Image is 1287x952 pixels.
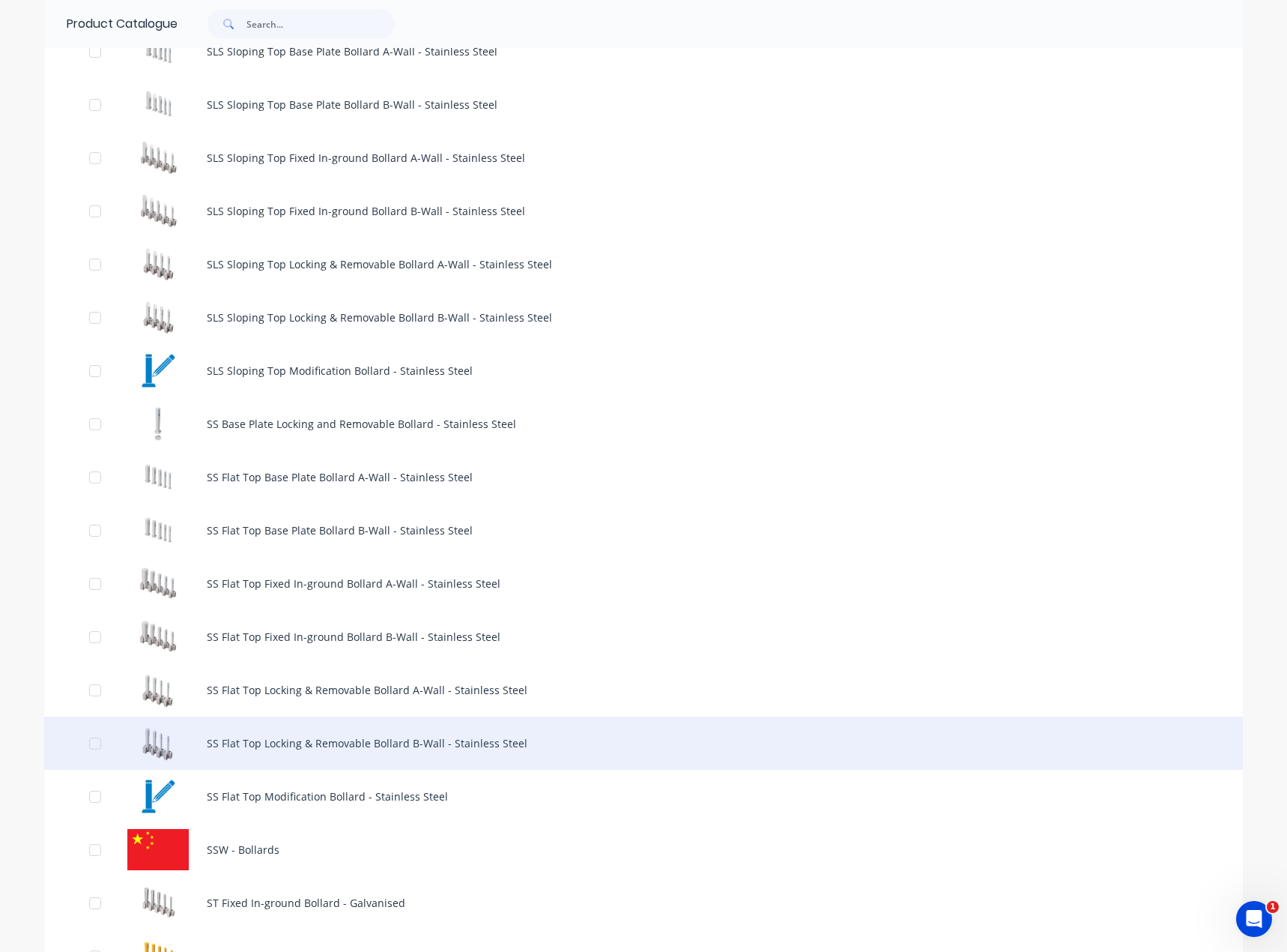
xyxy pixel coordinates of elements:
div: SLS Sloping Top Locking & Removable Bollard B-Wall - Stainless SteelSLS Sloping Top Locking & Rem... [44,291,1243,344]
div: SS Flat Top Locking & Removable Bollard B-Wall - Stainless SteelSS Flat Top Locking & Removable B... [44,717,1243,770]
div: SLS Sloping Top Fixed In-ground Bollard B-Wall - Stainless SteelSLS Sloping Top Fixed In-ground B... [44,184,1243,238]
div: SLS Sloping Top Modification Bollard - Stainless SteelSLS Sloping Top Modification Bollard - Stai... [44,344,1243,397]
div: SS Flat Top Base Plate Bollard B-Wall - Stainless SteelSS Flat Top Base Plate Bollard B-Wall - St... [44,504,1243,557]
div: SS Flat Top Modification Bollard - Stainless SteelSS Flat Top Modification Bollard - Stainless Steel [44,770,1243,823]
div: SS Flat Top Fixed In-ground Bollard B-Wall - Stainless SteelSS Flat Top Fixed In-ground Bollard B... [44,610,1243,663]
div: SLS Sloping Top Base Plate Bollard A-Wall - Stainless SteelSLS Sloping Top Base Plate Bollard A-W... [44,25,1243,78]
div: SLS Sloping Top Base Plate Bollard B-Wall - Stainless SteelSLS Sloping Top Base Plate Bollard B-W... [44,78,1243,131]
span: 1 [1267,901,1279,913]
div: SLS Sloping Top Locking & Removable Bollard A-Wall - Stainless SteelSLS Sloping Top Locking & Rem... [44,238,1243,291]
div: SS Flat Top Locking & Removable Bollard A-Wall - Stainless SteelSS Flat Top Locking & Removable B... [44,663,1243,717]
div: SS Base Plate Locking and Removable Bollard - Stainless SteelSS Base Plate Locking and Removable ... [44,397,1243,451]
div: SSW - BollardsSSW - Bollards [44,823,1243,876]
div: SS Flat Top Fixed In-ground Bollard A-Wall - Stainless SteelSS Flat Top Fixed In-ground Bollard A... [44,557,1243,610]
div: ST Fixed In-ground Bollard - GalvanisedST Fixed In-ground Bollard - Galvanised [44,876,1243,930]
div: SS Flat Top Base Plate Bollard A-Wall - Stainless SteelSS Flat Top Base Plate Bollard A-Wall - St... [44,451,1243,504]
input: Search... [246,9,395,39]
div: SLS Sloping Top Fixed In-ground Bollard A-Wall - Stainless SteelSLS Sloping Top Fixed In-ground B... [44,131,1243,184]
iframe: Intercom live chat [1236,901,1272,937]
